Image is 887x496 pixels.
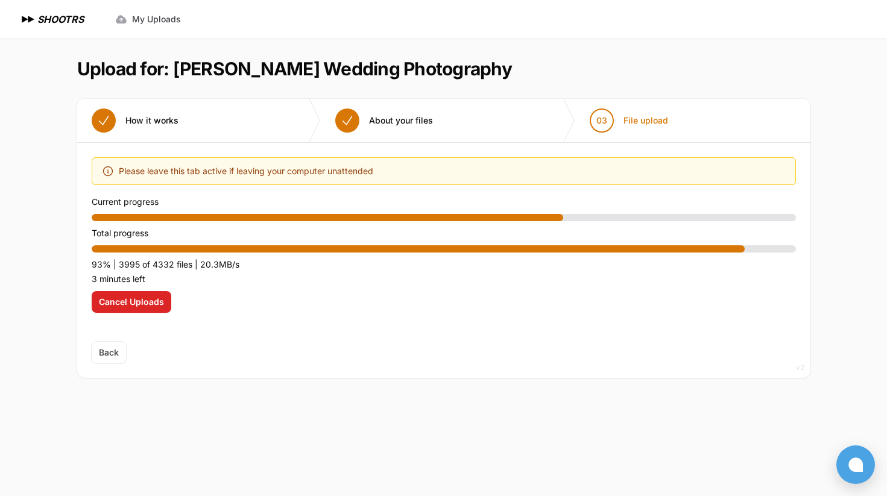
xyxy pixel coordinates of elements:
button: About your files [321,99,447,142]
button: How it works [77,99,193,142]
p: 3 minutes left [92,272,796,286]
p: 93% | 3995 of 4332 files | 20.3MB/s [92,257,796,272]
span: 03 [596,115,607,127]
button: Open chat window [836,445,875,484]
a: My Uploads [108,8,188,30]
span: File upload [623,115,668,127]
span: My Uploads [132,13,181,25]
p: Current progress [92,195,796,209]
button: 03 File upload [575,99,683,142]
h1: SHOOTRS [37,12,84,27]
img: SHOOTRS [19,12,37,27]
span: How it works [125,115,178,127]
span: About your files [369,115,433,127]
span: Please leave this tab active if leaving your computer unattended [119,164,373,178]
span: Cancel Uploads [99,296,164,308]
a: SHOOTRS SHOOTRS [19,12,84,27]
button: Cancel Uploads [92,291,171,313]
p: Total progress [92,226,796,240]
div: v2 [796,360,804,375]
h1: Upload for: [PERSON_NAME] Wedding Photography [77,58,512,80]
